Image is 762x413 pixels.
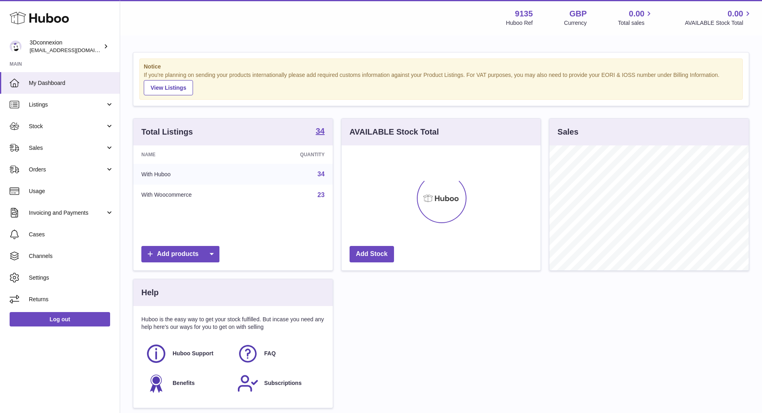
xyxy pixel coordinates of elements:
[141,246,219,262] a: Add products
[145,343,229,365] a: Huboo Support
[133,185,257,205] td: With Woocommerce
[728,8,743,19] span: 0.00
[685,8,752,27] a: 0.00 AVAILABLE Stock Total
[618,19,653,27] span: Total sales
[133,164,257,185] td: With Huboo
[29,252,114,260] span: Channels
[618,8,653,27] a: 0.00 Total sales
[173,379,195,387] span: Benefits
[144,80,193,95] a: View Listings
[350,127,439,137] h3: AVAILABLE Stock Total
[10,40,22,52] img: order_eu@3dconnexion.com
[173,350,213,357] span: Huboo Support
[569,8,587,19] strong: GBP
[29,101,105,109] span: Listings
[141,127,193,137] h3: Total Listings
[316,127,324,137] a: 34
[29,79,114,87] span: My Dashboard
[29,231,114,238] span: Cases
[629,8,645,19] span: 0.00
[264,350,276,357] span: FAQ
[10,312,110,326] a: Log out
[144,71,738,95] div: If you're planning on sending your products internationally please add required customs informati...
[29,144,105,152] span: Sales
[257,145,333,164] th: Quantity
[685,19,752,27] span: AVAILABLE Stock Total
[264,379,302,387] span: Subscriptions
[506,19,533,27] div: Huboo Ref
[515,8,533,19] strong: 9135
[141,287,159,298] h3: Help
[30,39,102,54] div: 3Dconnexion
[350,246,394,262] a: Add Stock
[133,145,257,164] th: Name
[237,373,321,394] a: Subscriptions
[29,274,114,282] span: Settings
[141,316,325,331] p: Huboo is the easy way to get your stock fulfilled. But incase you need any help here's our ways f...
[237,343,321,365] a: FAQ
[29,209,105,217] span: Invoicing and Payments
[29,296,114,303] span: Returns
[316,127,324,135] strong: 34
[557,127,578,137] h3: Sales
[145,373,229,394] a: Benefits
[318,171,325,177] a: 34
[30,47,118,53] span: [EMAIL_ADDRESS][DOMAIN_NAME]
[29,166,105,173] span: Orders
[144,63,738,71] strong: Notice
[318,191,325,198] a: 23
[29,187,114,195] span: Usage
[29,123,105,130] span: Stock
[564,19,587,27] div: Currency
